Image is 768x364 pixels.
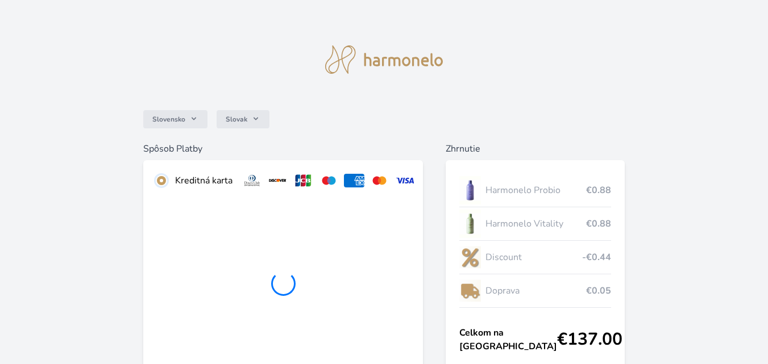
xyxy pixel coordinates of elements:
[485,183,586,197] span: Harmonelo Probio
[369,174,390,187] img: mc.svg
[152,115,185,124] span: Slovensko
[459,210,481,238] img: CLEAN_VITALITY_se_stinem_x-lo.jpg
[586,284,611,298] span: €0.05
[293,174,314,187] img: jcb.svg
[325,45,443,74] img: logo.svg
[318,174,339,187] img: maestro.svg
[267,174,288,187] img: discover.svg
[143,142,423,156] h6: Spôsob Platby
[242,174,263,187] img: diners.svg
[446,142,625,156] h6: Zhrnutie
[459,176,481,204] img: CLEAN_PROBIO_se_stinem_x-lo.jpg
[459,326,557,353] span: Celkom na [GEOGRAPHIC_DATA]
[175,174,233,187] div: Kreditná karta
[485,250,582,264] span: Discount
[459,243,481,271] img: discount-lo.png
[395,174,416,187] img: visa.svg
[557,329,622,350] span: €137.00
[217,110,269,128] button: Slovak
[586,217,611,231] span: €0.88
[586,183,611,197] span: €0.88
[459,277,481,305] img: delivery-lo.png
[582,250,611,264] span: -€0.44
[344,174,365,187] img: amex.svg
[485,284,586,298] span: Doprava
[485,217,586,231] span: Harmonelo Vitality
[143,110,207,128] button: Slovensko
[226,115,247,124] span: Slovak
